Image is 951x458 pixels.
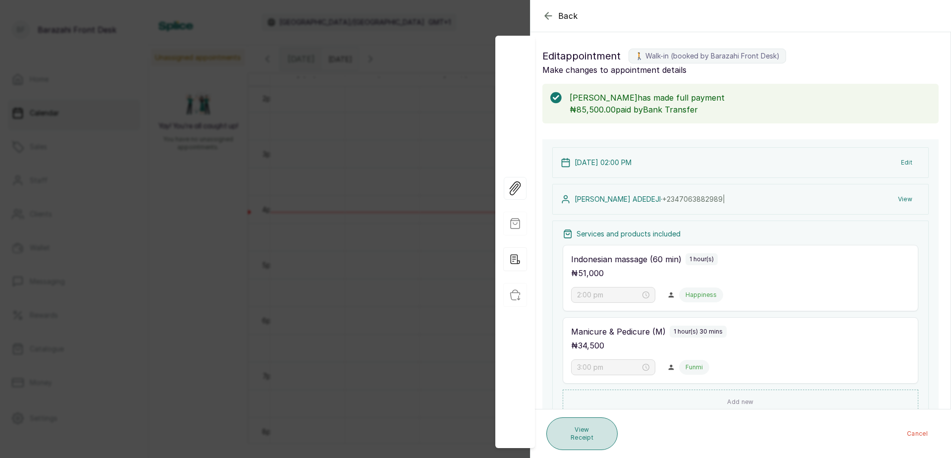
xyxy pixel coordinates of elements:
[577,289,640,300] input: Select time
[570,104,931,115] p: ₦85,500.00 paid by Bank Transfer
[570,92,931,104] p: [PERSON_NAME] has made full payment
[571,253,682,265] p: Indonesian massage (60 min)
[542,64,939,76] p: Make changes to appointment details
[674,328,723,336] p: 1 hour(s) 30 mins
[563,390,918,414] button: Add new
[577,362,640,373] input: Select time
[662,195,725,203] span: +234 7063882989 |
[542,10,578,22] button: Back
[629,49,786,63] label: 🚶 Walk-in (booked by Barazahi Front Desk)
[686,291,717,299] p: Happiness
[542,48,621,64] span: Edit appointment
[893,154,920,172] button: Edit
[578,268,604,278] span: 51,000
[577,229,681,239] p: Services and products included
[558,10,578,22] span: Back
[575,158,632,168] p: [DATE] 02:00 PM
[899,425,936,443] button: Cancel
[571,340,604,351] p: ₦
[689,255,714,263] p: 1 hour(s)
[571,267,604,279] p: ₦
[578,341,604,350] span: 34,500
[890,190,920,208] button: View
[575,194,725,204] p: [PERSON_NAME] ADEDEJI ·
[686,363,703,371] p: Funmi
[571,326,666,338] p: Manicure & Pedicure (M)
[546,417,618,450] button: View Receipt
